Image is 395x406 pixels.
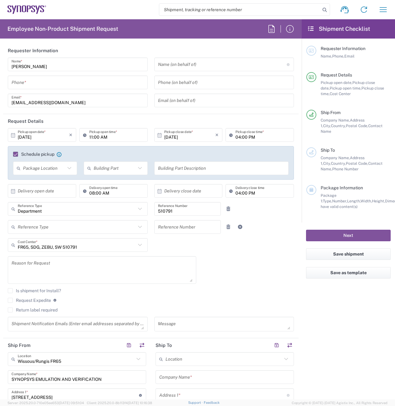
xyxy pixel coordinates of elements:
span: Length, [347,199,360,203]
a: Remove Reference [224,205,233,213]
span: Postal Code, [346,161,368,166]
span: Pickup open time, [330,86,361,90]
span: City, [323,161,331,166]
span: Requester Information [321,46,365,51]
label: Is shipment for Install? [8,288,61,293]
span: Ship To [321,148,335,153]
h2: Ship From [8,342,30,348]
label: Schedule pickup [13,152,54,157]
span: Phone, [332,54,344,58]
span: Number, [332,199,347,203]
button: Save shipment [306,248,391,260]
span: [DATE] 10:16:38 [128,401,152,405]
span: Cost Center [330,91,351,96]
h2: Employee Non-Product Shipment Request [7,25,118,33]
h2: Shipment Checklist [307,25,370,33]
span: Company Name, [321,155,350,160]
span: Company Name, [321,118,350,122]
label: Return label required [8,307,58,312]
span: Client: 2025.20.0-8b113f4 [87,401,152,405]
span: Package Information [321,185,363,190]
span: Postal Code, [346,123,368,128]
i: × [215,130,219,140]
button: Next [306,230,391,241]
span: Package 1: [321,193,337,203]
a: Feedback [204,401,220,404]
a: Add Reference [236,223,244,231]
span: Country, [331,123,346,128]
a: Remove Reference [224,223,233,231]
span: Width, [360,199,372,203]
span: Height, [372,199,385,203]
a: Support [188,401,204,404]
span: Type, [323,199,332,203]
span: Ship From [321,110,341,115]
button: Save as template [306,267,391,279]
label: Request Expedite [8,298,51,303]
h2: Ship To [156,342,172,348]
span: Name, [321,54,332,58]
span: [DATE] 09:51:04 [59,401,84,405]
span: Phone Number [332,167,359,171]
span: Country, [331,161,346,166]
input: Shipment, tracking or reference number [159,4,320,16]
span: Server: 2025.20.0-710e05ee653 [7,401,84,405]
h2: Request Details [8,118,44,124]
span: City, [323,123,331,128]
span: Copyright © [DATE]-[DATE] Agistix Inc., All Rights Reserved [292,400,388,406]
i: × [69,130,72,140]
span: Email [344,54,355,58]
h2: Requester Information [8,48,58,54]
span: Pickup open date, [321,80,352,85]
span: Request Details [321,72,352,77]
